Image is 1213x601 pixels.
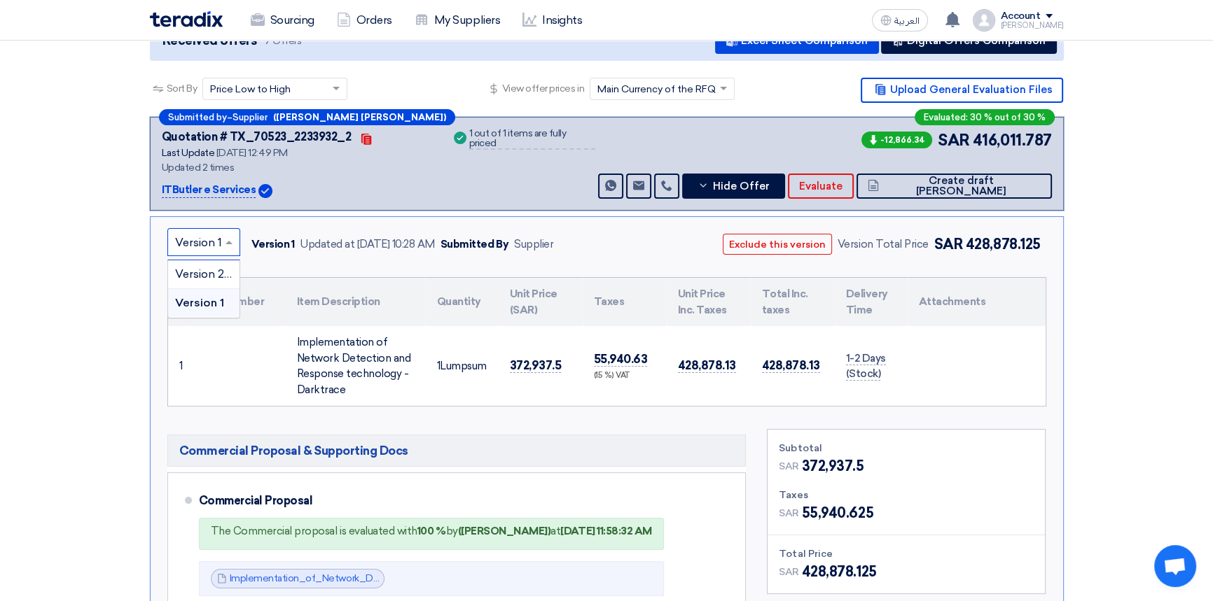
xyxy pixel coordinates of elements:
[162,182,256,199] p: ITButler e Services
[861,132,932,148] span: -12,866.34
[162,129,352,146] div: Quotation # TX_70523_2233932_2
[437,360,441,372] span: 1
[297,334,415,397] div: Implementation of Network Detection and Response technology - Darktrace
[216,147,288,159] span: [DATE] 12:49 PM
[594,352,648,367] span: 55,940.63
[426,326,499,406] td: Lumpsum
[251,236,295,253] div: Version 1
[915,109,1055,125] div: Evaluated: 30 % out of 30 %
[403,5,511,36] a: My Suppliers
[1154,545,1196,587] a: Open chat
[667,278,751,326] th: Unit Price Inc. Taxes
[159,109,455,125] div: –
[751,278,835,326] th: Total Inc. taxes
[457,525,550,537] b: ([PERSON_NAME])
[894,16,920,26] span: العربية
[715,29,879,54] button: Excel Sheet Comparison
[973,9,995,31] img: profile_test.png
[240,5,326,36] a: Sourcing
[168,113,227,122] span: Submitted by
[233,113,268,122] span: Supplier
[799,181,843,192] span: Evaluate
[426,278,499,326] th: Quantity
[300,236,435,253] div: Updated at [DATE] 10:28 AM
[230,572,636,584] a: Implementation_of_Network_Detection_and_Response_Financial_V_1753341809784.pdf
[199,484,723,518] div: Commercial Proposal
[1001,10,1041,22] div: Account
[150,11,223,27] img: Teradix logo
[162,147,215,159] span: Last Update
[779,488,1034,502] div: Taxes
[162,31,257,50] span: Received offers
[211,524,652,538] div: The Commercial proposal is evaluated with by at
[682,174,786,199] button: Hide Offer
[712,181,769,192] span: Hide Offer
[511,5,593,36] a: Insights
[835,278,908,326] th: Delivery Time
[762,358,820,373] span: 428,878.13
[167,81,197,96] span: Sort By
[723,234,832,255] button: Exclude this version
[779,441,1034,455] div: Subtotal
[502,81,584,96] span: View offer prices in
[168,326,190,406] td: 1
[881,29,1057,54] button: Digital Offers Comparison
[594,370,656,382] div: (15 %) VAT
[802,502,873,523] span: 55,940.625
[286,278,426,326] th: Item Description
[788,174,854,199] button: Evaluate
[779,546,1034,561] div: Total Price
[779,565,799,579] span: SAR
[273,113,446,122] b: ([PERSON_NAME] [PERSON_NAME])
[162,160,434,175] div: Updated 2 times
[846,352,886,381] span: 1-2 Days (Stock)
[779,459,799,474] span: SAR
[514,236,553,253] div: Supplier
[882,176,1040,197] span: Create draft [PERSON_NAME]
[510,358,562,373] span: 372,937.5
[678,358,736,373] span: 428,878.13
[175,267,310,281] span: Version 2 (Latest Version)
[1001,22,1064,29] div: [PERSON_NAME]
[417,525,446,537] b: 100 %
[258,184,272,198] img: Verified Account
[802,561,877,582] span: 428,878.125
[966,236,1041,253] span: 428,878.125
[210,82,291,97] span: Price Low to High
[560,525,651,537] b: [DATE] 11:58:32 AM
[175,296,224,309] span: Version 1
[441,236,508,253] div: Submitted By
[973,129,1052,152] span: 416,011.787
[838,236,929,253] div: Version Total Price
[265,34,301,48] span: 7 Offers
[857,174,1051,199] button: Create draft [PERSON_NAME]
[179,442,408,459] span: Commercial Proposal & Supporting Docs
[934,236,963,253] span: SAR
[779,506,799,521] span: SAR
[872,9,928,31] button: العربية
[499,278,583,326] th: Unit Price (SAR)
[469,129,595,150] div: 1 out of 1 items are fully priced
[938,129,970,152] span: SAR
[908,278,1046,326] th: Attachments
[326,5,403,36] a: Orders
[802,455,864,476] span: 372,937.5
[861,78,1063,103] button: Upload General Evaluation Files
[583,278,667,326] th: Taxes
